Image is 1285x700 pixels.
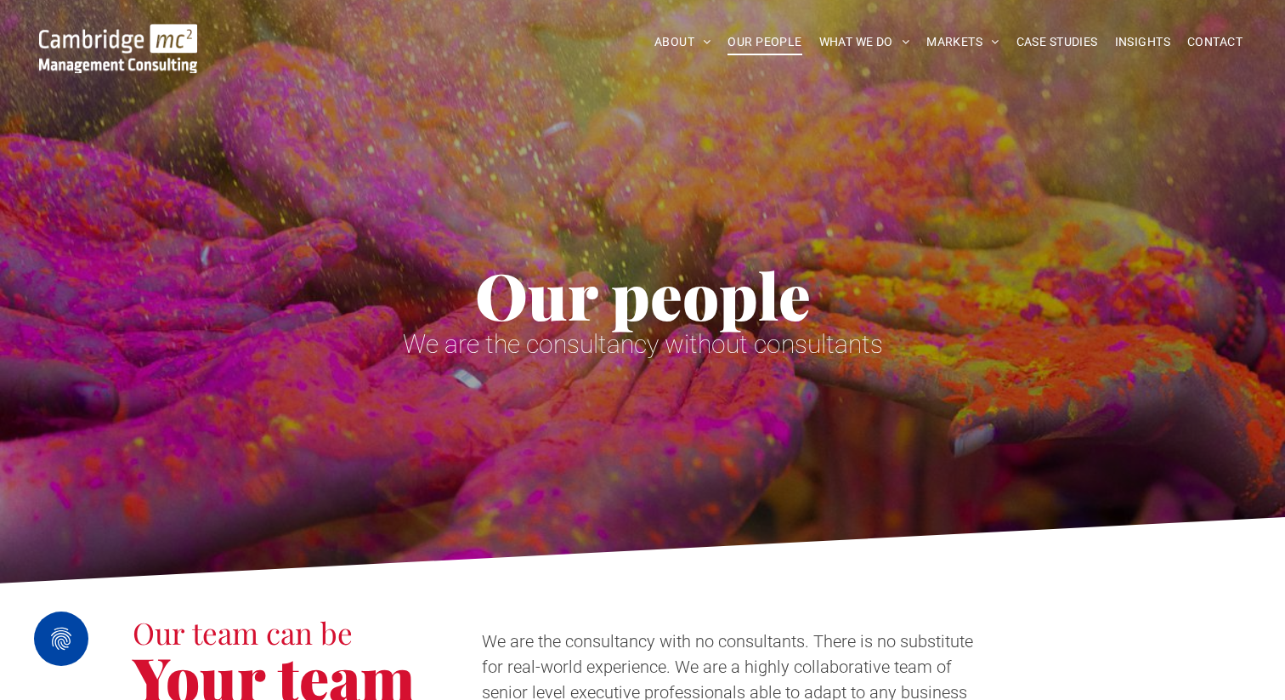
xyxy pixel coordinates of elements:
a: ABOUT [646,29,720,55]
span: Our people [475,252,811,337]
span: Our team can be [133,612,353,652]
span: We are the consultancy without consultants [403,329,883,359]
a: CONTACT [1179,29,1251,55]
a: MARKETS [918,29,1007,55]
a: Your Business Transformed | Cambridge Management Consulting [39,26,197,44]
a: OUR PEOPLE [719,29,810,55]
a: WHAT WE DO [811,29,919,55]
a: INSIGHTS [1107,29,1179,55]
img: Go to Homepage [39,24,197,73]
a: CASE STUDIES [1008,29,1107,55]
